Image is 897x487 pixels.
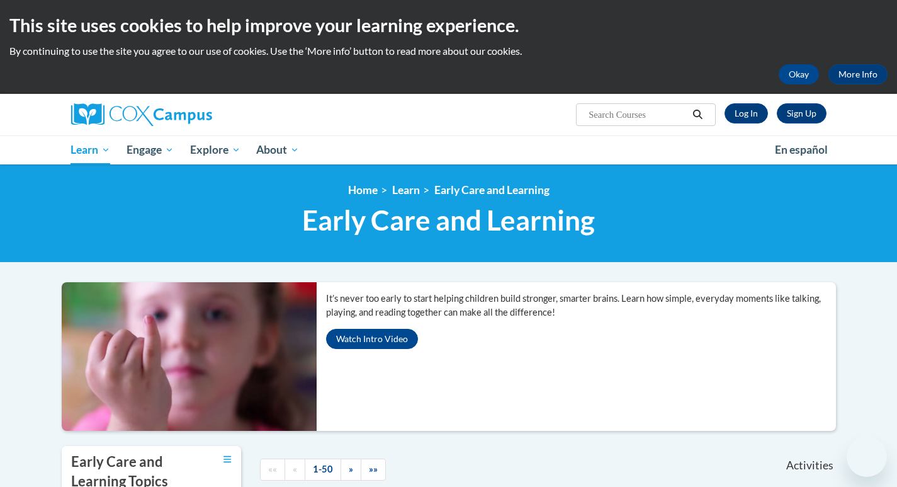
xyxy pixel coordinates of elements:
[326,292,836,319] p: It’s never too early to start helping children build stronger, smarter brains. Learn how simple, ...
[341,459,361,481] a: Next
[71,103,212,126] img: Cox Campus
[828,64,888,84] a: More Info
[369,464,378,474] span: »»
[71,103,310,126] a: Cox Campus
[587,107,688,122] input: Search Courses
[847,437,887,477] iframe: Button to launch messaging window
[326,329,418,349] button: Watch Intro Video
[63,135,119,164] a: Learn
[248,135,307,164] a: About
[767,137,836,163] a: En español
[434,183,550,197] a: Early Care and Learning
[71,142,110,158] span: Learn
[118,135,182,164] a: Engage
[779,64,819,84] button: Okay
[688,107,707,122] button: Search
[725,103,768,123] a: Log In
[349,464,353,474] span: »
[777,103,826,123] a: Register
[305,459,341,481] a: 1-50
[268,464,277,474] span: ««
[285,459,305,481] a: Previous
[190,142,240,158] span: Explore
[775,143,828,156] span: En español
[786,459,833,473] span: Activities
[348,183,378,197] a: Home
[361,459,386,481] a: End
[392,183,420,197] a: Learn
[293,464,297,474] span: «
[302,203,595,237] span: Early Care and Learning
[9,13,888,38] h2: This site uses cookies to help improve your learning experience.
[182,135,249,164] a: Explore
[223,452,232,466] a: Toggle collapse
[260,459,285,481] a: Begining
[52,135,845,164] div: Main menu
[9,44,888,58] p: By continuing to use the site you agree to our use of cookies. Use the ‘More info’ button to read...
[127,142,174,158] span: Engage
[256,142,299,158] span: About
